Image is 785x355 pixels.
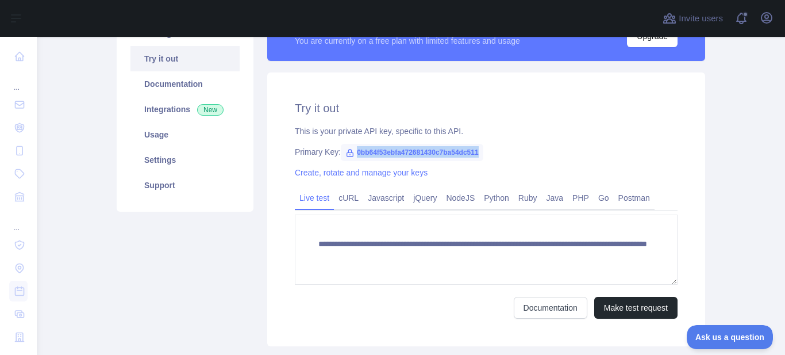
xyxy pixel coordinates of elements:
[341,144,483,161] span: 0bb64f53ebfa472681430c7ba54dc511
[295,35,520,47] div: You are currently on a free plan with limited features and usage
[295,168,428,177] a: Create, rotate and manage your keys
[568,189,594,207] a: PHP
[363,189,409,207] a: Javascript
[409,189,441,207] a: jQuery
[130,46,240,71] a: Try it out
[334,189,363,207] a: cURL
[594,297,678,319] button: Make test request
[130,173,240,198] a: Support
[130,122,240,147] a: Usage
[614,189,655,207] a: Postman
[130,97,240,122] a: Integrations New
[130,147,240,173] a: Settings
[594,189,614,207] a: Go
[130,71,240,97] a: Documentation
[9,69,28,92] div: ...
[9,209,28,232] div: ...
[295,125,678,137] div: This is your private API key, specific to this API.
[295,189,334,207] a: Live test
[295,146,678,158] div: Primary Key:
[514,297,587,319] a: Documentation
[479,189,514,207] a: Python
[679,12,723,25] span: Invite users
[687,325,774,349] iframe: Toggle Customer Support
[660,9,725,28] button: Invite users
[542,189,568,207] a: Java
[295,100,678,116] h2: Try it out
[514,189,542,207] a: Ruby
[441,189,479,207] a: NodeJS
[197,104,224,116] span: New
